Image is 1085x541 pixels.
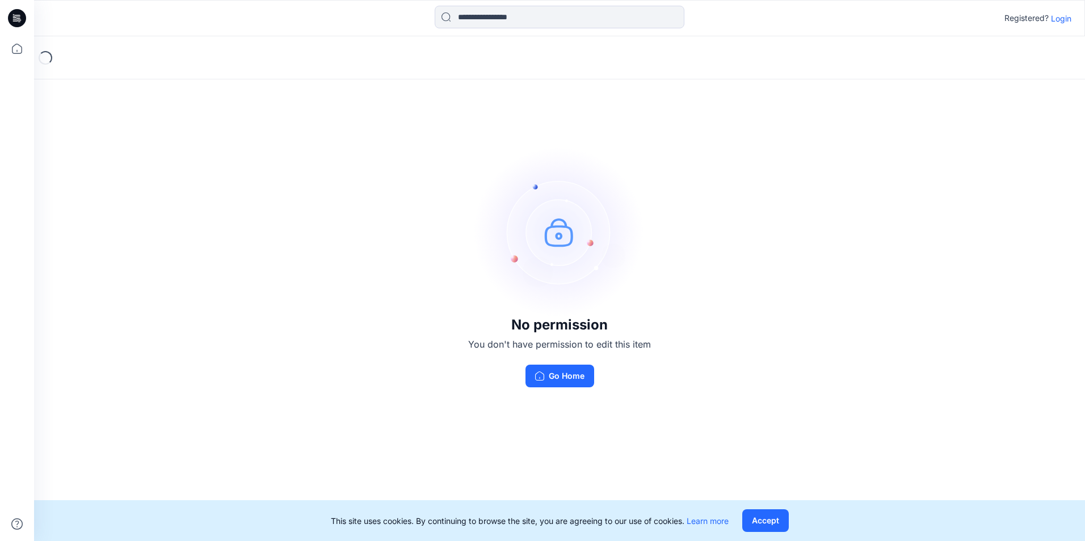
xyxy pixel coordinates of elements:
button: Go Home [525,365,594,387]
p: Login [1051,12,1071,24]
p: You don't have permission to edit this item [468,337,651,351]
a: Learn more [687,516,729,526]
img: no-perm.svg [474,147,645,317]
button: Accept [742,509,789,532]
p: Registered? [1004,11,1049,25]
h3: No permission [468,317,651,333]
p: This site uses cookies. By continuing to browse the site, you are agreeing to our use of cookies. [331,515,729,527]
